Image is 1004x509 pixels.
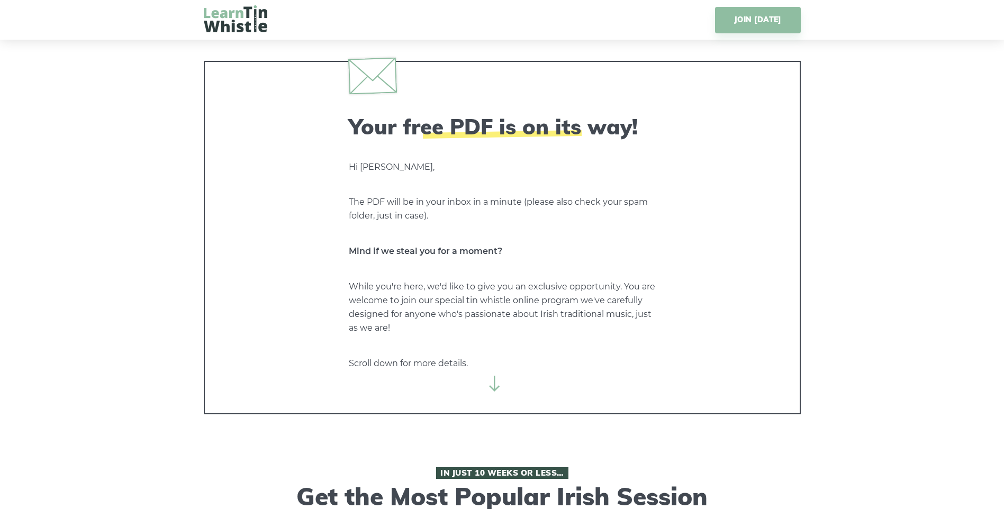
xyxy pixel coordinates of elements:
[349,160,656,174] p: Hi [PERSON_NAME],
[349,246,502,256] strong: Mind if we steal you for a moment?
[349,280,656,335] p: While you're here, we'd like to give you an exclusive opportunity. You are welcome to join our sp...
[715,7,800,33] a: JOIN [DATE]
[349,357,656,370] p: Scroll down for more details.
[349,195,656,223] p: The PDF will be in your inbox in a minute (please also check your spam folder, just in case).
[349,114,656,139] h2: Your free PDF is on its way!
[348,57,396,94] img: envelope.svg
[204,5,267,32] img: LearnTinWhistle.com
[436,467,568,479] span: In Just 10 Weeks or Less…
